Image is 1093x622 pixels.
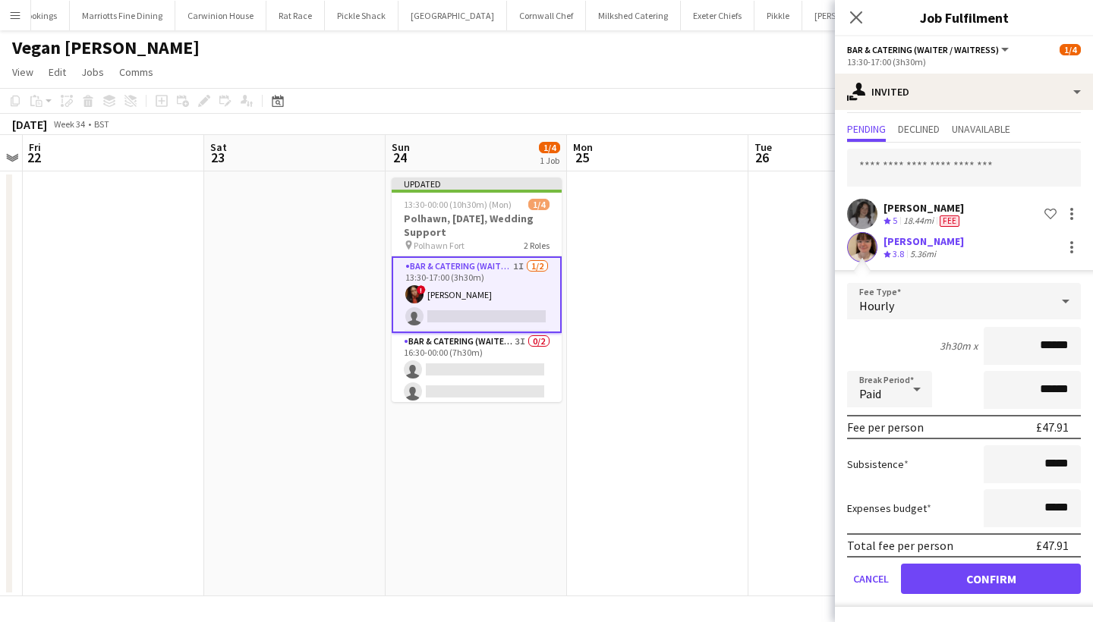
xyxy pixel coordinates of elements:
[49,65,66,79] span: Edit
[754,1,802,30] button: Pikkle
[392,177,562,190] div: Updated
[524,240,550,251] span: 2 Roles
[266,1,325,30] button: Rat Race
[392,212,562,239] h3: Polhawn, [DATE], Wedding Support
[847,44,1011,55] button: Bar & Catering (Waiter / waitress)
[389,149,410,166] span: 24
[847,44,999,55] span: Bar & Catering (Waiter / waitress)
[6,62,39,82] a: View
[392,140,410,154] span: Sun
[119,65,153,79] span: Comms
[940,215,959,227] span: Fee
[884,234,964,248] div: [PERSON_NAME]
[94,118,109,130] div: BST
[404,199,512,210] span: 13:30-00:00 (10h30m) (Mon)
[528,199,550,210] span: 1/4
[900,215,937,228] div: 18.44mi
[175,1,266,30] button: Carwinion House
[847,124,886,134] span: Pending
[1036,419,1069,435] div: £47.91
[952,124,1010,134] span: Unavailable
[113,62,159,82] a: Comms
[573,140,593,154] span: Mon
[859,386,881,401] span: Paid
[859,298,894,313] span: Hourly
[417,285,426,294] span: !
[539,142,560,153] span: 1/4
[75,62,110,82] a: Jobs
[586,1,681,30] button: Milkshed Catering
[847,56,1081,68] div: 13:30-17:00 (3h30m)
[1036,538,1069,553] div: £47.91
[835,74,1093,110] div: Invited
[325,1,398,30] button: Pickle Shack
[12,65,33,79] span: View
[754,140,772,154] span: Tue
[392,177,562,402] app-job-card: Updated13:30-00:00 (10h30m) (Mon)1/4Polhawn, [DATE], Wedding Support Polhawn Fort2 RolesBar & Cat...
[893,248,904,259] span: 3.8
[210,140,227,154] span: Sat
[27,149,41,166] span: 22
[847,457,909,471] label: Subsistence
[50,118,88,130] span: Week 34
[43,62,72,82] a: Edit
[392,333,562,407] app-card-role: Bar & Catering (Waiter / waitress)3I0/216:30-00:00 (7h30m)
[847,419,924,435] div: Fee per person
[507,1,586,30] button: Cornwall Chef
[12,36,200,59] h1: Vegan [PERSON_NAME]
[208,149,227,166] span: 23
[847,501,931,515] label: Expenses budget
[81,65,104,79] span: Jobs
[414,240,465,251] span: Polhawn Fort
[12,117,47,132] div: [DATE]
[802,1,916,30] button: [PERSON_NAME] Wines
[70,1,175,30] button: Marriotts Fine Dining
[893,215,897,226] span: 5
[937,215,962,228] div: Crew has different fees then in role
[940,339,978,353] div: 3h30m x
[540,155,559,166] div: 1 Job
[1060,44,1081,55] span: 1/4
[884,201,964,215] div: [PERSON_NAME]
[901,564,1081,594] button: Confirm
[847,564,895,594] button: Cancel
[398,1,507,30] button: [GEOGRAPHIC_DATA]
[752,149,772,166] span: 26
[392,256,562,333] app-card-role: Bar & Catering (Waiter / waitress)1I1/213:30-17:00 (3h30m)![PERSON_NAME]
[907,248,939,261] div: 5.36mi
[571,149,593,166] span: 25
[681,1,754,30] button: Exeter Chiefs
[835,8,1093,27] h3: Job Fulfilment
[29,140,41,154] span: Fri
[898,124,940,134] span: Declined
[847,538,953,553] div: Total fee per person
